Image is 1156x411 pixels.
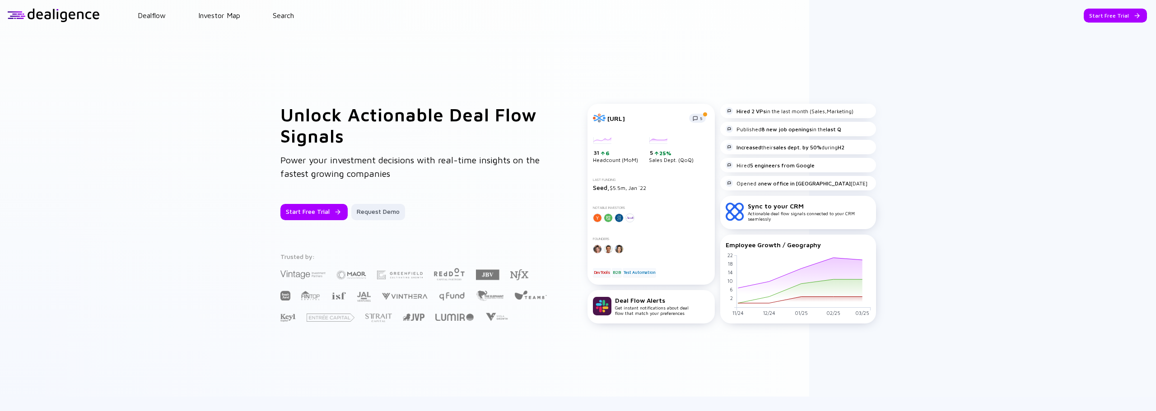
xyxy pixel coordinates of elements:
[605,150,610,157] div: 6
[826,126,841,133] strong: last Q
[726,125,841,133] div: Published in the
[435,314,474,321] img: Lumir Ventures
[351,204,405,220] button: Request Demo
[280,253,549,260] div: Trusted by:
[658,150,671,157] div: 25%
[761,126,812,133] strong: 8 new job openings
[593,137,638,163] div: Headcount (MoM)
[650,149,694,157] div: 5
[729,286,732,292] tspan: 6
[280,269,326,280] img: Vintage Investment Partners
[138,11,166,19] a: Dealflow
[736,144,761,151] strong: Increased
[198,11,240,19] a: Investor Map
[761,180,851,187] strong: new office in [GEOGRAPHIC_DATA]
[727,269,732,275] tspan: 14
[365,314,392,322] img: Strait Capital
[750,162,815,169] strong: 5 engineers from Google
[331,291,346,300] img: Israel Secondary Fund
[732,310,743,316] tspan: 11/24
[307,314,354,322] img: Entrée Capital
[438,291,465,301] img: Q Fund
[433,266,465,281] img: Red Dot Capital Partners
[593,268,611,277] div: DevTools
[794,310,807,316] tspan: 01/25
[301,291,320,300] img: FINTOP Capital
[615,296,689,316] div: Get instant notifications about deal flow that match your preferences
[727,261,732,267] tspan: 18
[612,268,621,277] div: B2B
[726,143,844,151] div: their during
[593,237,709,241] div: Founders
[726,107,853,115] div: in the last month (Sales,Marketing)
[838,144,844,151] strong: H2
[773,144,821,151] strong: sales dept. by 50%
[514,290,547,300] img: Team8
[377,271,423,279] img: Greenfield Partners
[280,314,296,322] img: Key1 Capital
[1084,9,1147,23] button: Start Free Trial
[748,202,871,210] div: Sync to your CRM
[726,180,867,187] div: Opened a [DATE]
[748,202,871,222] div: Actionable deal flow signals connected to your CRM seamlessly
[763,310,775,316] tspan: 12/24
[649,137,694,163] div: Sales Dept. (QoQ)
[607,115,684,122] div: [URL]
[280,204,348,220] button: Start Free Trial
[280,155,540,179] span: Power your investment decisions with real-time insights on the fastest growing companies
[510,269,528,280] img: NFX
[727,252,732,258] tspan: 22
[593,184,610,191] span: Seed,
[382,292,428,300] img: Vinthera
[855,310,869,316] tspan: 03/25
[736,108,766,115] strong: Hired 2 VPs
[593,178,709,182] div: Last Funding
[623,268,656,277] div: Test Automation
[593,206,709,210] div: Notable Investors
[727,278,732,284] tspan: 10
[593,184,709,191] div: $5.5m, Jan `22
[403,314,424,321] img: Jerusalem Venture Partners
[273,11,294,19] a: Search
[476,291,503,301] img: The Elephant
[726,241,871,249] div: Employee Growth / Geography
[280,104,551,146] h1: Unlock Actionable Deal Flow Signals
[730,295,732,301] tspan: 2
[726,162,815,169] div: Hired
[826,310,840,316] tspan: 02/25
[485,313,508,321] img: Viola Growth
[336,268,366,282] img: Maor Investments
[594,149,638,157] div: 31
[476,269,499,281] img: JBV Capital
[615,296,689,304] div: Deal Flow Alerts
[357,292,371,302] img: JAL Ventures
